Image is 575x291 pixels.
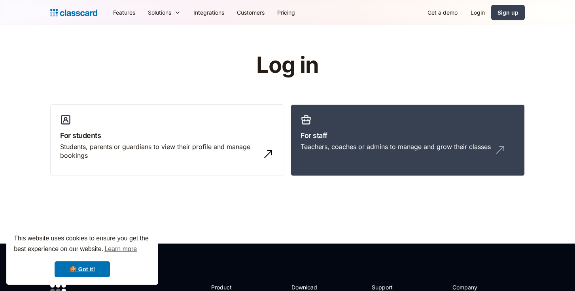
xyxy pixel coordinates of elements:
a: For staffTeachers, coaches or admins to manage and grow their classes [291,104,525,176]
div: cookieconsent [6,226,158,285]
a: Pricing [271,4,301,21]
a: Get a demo [421,4,464,21]
div: Solutions [142,4,187,21]
a: dismiss cookie message [55,261,110,277]
div: Sign up [497,8,518,17]
h3: For staff [301,130,515,141]
div: Teachers, coaches or admins to manage and grow their classes [301,142,491,151]
a: For studentsStudents, parents or guardians to view their profile and manage bookings [50,104,284,176]
a: learn more about cookies [103,243,138,255]
h1: Log in [162,53,413,77]
div: Students, parents or guardians to view their profile and manage bookings [60,142,259,160]
span: This website uses cookies to ensure you get the best experience on our website. [14,234,151,255]
a: Sign up [491,5,525,20]
a: home [50,7,97,18]
h3: For students [60,130,274,141]
a: Features [107,4,142,21]
a: Login [464,4,491,21]
a: Customers [231,4,271,21]
div: Solutions [148,8,171,17]
a: Integrations [187,4,231,21]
